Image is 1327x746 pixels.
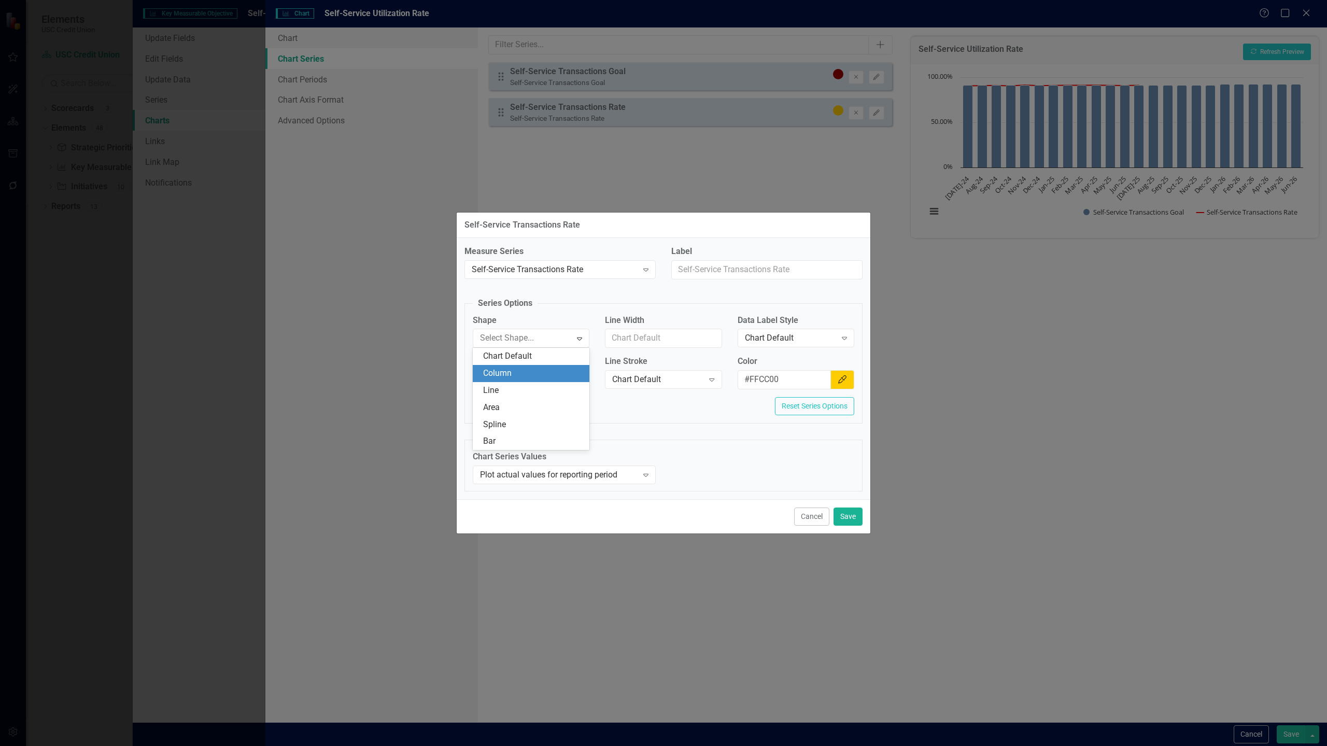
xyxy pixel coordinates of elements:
div: Plot actual values for reporting period [480,469,638,481]
label: Line Width [605,315,722,327]
button: Cancel [794,508,829,526]
input: Chart Default [605,329,722,348]
label: Color [738,356,854,368]
label: Label [671,246,863,258]
label: Chart Series Values [473,451,656,463]
legend: Series Options [473,298,538,309]
label: Measure Series [464,246,656,258]
div: Chart Default [612,374,703,386]
button: Reset Series Options [775,397,854,415]
div: Chart Default [483,350,583,362]
input: Self-Service Transactions Rate [671,260,863,279]
div: Self-Service Transactions Rate [472,263,638,275]
input: Chart Default [738,370,831,389]
div: Spline [483,419,583,431]
label: Line Stroke [605,356,722,368]
label: Shape [473,315,589,327]
label: Data Label Style [738,315,854,327]
div: Self-Service Transactions Rate [464,220,580,230]
div: Column [483,368,583,379]
div: Chart Default [745,332,836,344]
div: Area [483,402,583,414]
div: Bar [483,435,583,447]
button: Save [834,508,863,526]
div: Line [483,385,583,397]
